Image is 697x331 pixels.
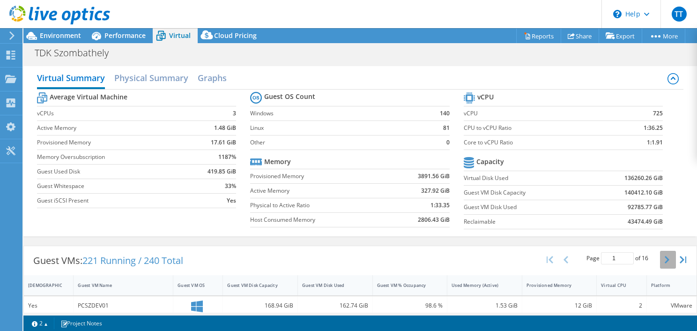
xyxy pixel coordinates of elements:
div: Virtual CPU [601,282,630,288]
b: Average Virtual Machine [50,92,127,102]
label: Physical to Active Ratio [250,201,387,210]
b: Guest OS Count [264,92,315,101]
b: 140 [440,109,450,118]
label: Provisioned Memory [250,172,387,181]
div: Guest VM % Occupancy [377,282,432,288]
label: vCPUs [37,109,189,118]
label: Virtual Disk Used [464,173,590,183]
div: Guest VM OS [178,282,207,288]
label: Linux [250,123,423,133]
div: VMware [651,301,692,311]
a: 2 [25,317,54,329]
label: Guest VM Disk Used [464,203,590,212]
b: 1187% [218,152,236,162]
b: 0 [446,138,450,147]
div: [DEMOGRAPHIC_DATA] [28,282,58,288]
div: Used Memory (Active) [452,282,506,288]
label: Guest iSCSI Present [37,196,189,205]
a: Share [561,29,599,43]
b: Memory [264,157,291,166]
h1: TDK Szombathely [30,48,123,58]
div: Guest VM Disk Capacity [227,282,282,288]
div: 162.74 GiB [302,301,368,311]
div: Yes [28,301,69,311]
span: Performance [104,31,146,40]
b: 92785.77 GiB [628,203,663,212]
b: 1:1.91 [647,138,663,147]
b: 3891.56 GiB [418,172,450,181]
b: 1.48 GiB [214,123,236,133]
b: 33% [225,181,236,191]
label: CPU to vCPU Ratio [464,123,611,133]
b: Yes [227,196,236,205]
b: 419.85 GiB [208,167,236,176]
label: Active Memory [37,123,189,133]
b: 327.92 GiB [421,186,450,196]
span: 221 Running / 240 Total [82,254,183,267]
a: Reports [516,29,561,43]
span: 16 [642,254,648,262]
div: 168.94 GiB [227,301,293,311]
label: Other [250,138,423,147]
h2: Graphs [198,68,227,87]
div: 2 [601,301,642,311]
label: Windows [250,109,423,118]
label: Reclaimable [464,217,590,226]
label: Guest VM Disk Capacity [464,188,590,197]
a: More [642,29,685,43]
svg: \n [613,10,622,18]
span: Environment [40,31,81,40]
b: 140412.10 GiB [624,188,663,197]
div: Guest VM Disk Used [302,282,357,288]
b: 3 [233,109,236,118]
span: TT [672,7,687,22]
span: Page of [586,252,648,264]
label: Host Consumed Memory [250,215,387,225]
div: 12 GiB [526,301,593,311]
div: 98.6 % [377,301,443,311]
b: 81 [443,123,450,133]
b: vCPU [477,92,494,102]
span: Virtual [169,31,191,40]
b: 2806.43 GiB [418,215,450,225]
div: 1.53 GiB [452,301,518,311]
div: Guest VM Name [78,282,157,288]
b: 725 [653,109,663,118]
b: 43474.49 GiB [628,217,663,226]
div: PCSZDEV01 [78,301,169,311]
label: Active Memory [250,186,387,196]
a: Export [599,29,642,43]
div: Platform [651,282,681,288]
span: Cloud Pricing [214,31,257,40]
label: Memory Oversubscription [37,152,189,162]
a: Project Notes [54,317,109,329]
h2: Physical Summary [114,68,188,87]
div: Provisioned Memory [526,282,581,288]
label: Guest Whitespace [37,181,189,191]
label: Provisioned Memory [37,138,189,147]
b: 1:33.35 [430,201,450,210]
input: jump to page [601,252,634,264]
b: 136260.26 GiB [624,173,663,183]
label: Core to vCPU Ratio [464,138,611,147]
b: 17.61 GiB [211,138,236,147]
label: Guest Used Disk [37,167,189,176]
label: vCPU [464,109,611,118]
div: Guest VMs: [24,246,193,275]
b: Capacity [476,157,504,166]
b: 1:36.25 [644,123,663,133]
h2: Virtual Summary [37,68,105,89]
